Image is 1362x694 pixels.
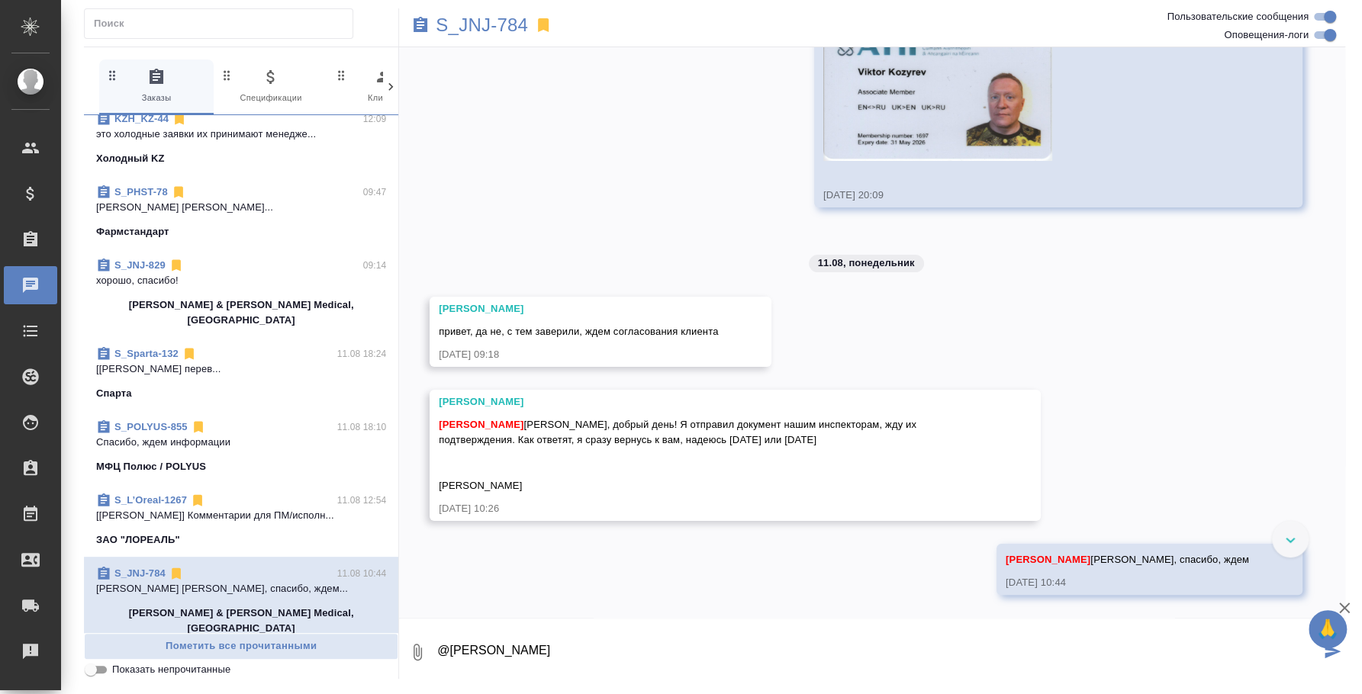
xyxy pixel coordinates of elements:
p: 12:09 [363,111,387,127]
div: [DATE] 10:44 [1006,575,1249,590]
img: WhatsApp Image 2025-08-08 at 19.45.55 (1).jpeg [823,14,1052,162]
p: [PERSON_NAME] & [PERSON_NAME] Medical, [GEOGRAPHIC_DATA] [96,297,386,328]
a: S_L’Oreal-1267 [114,494,187,506]
p: [[PERSON_NAME]] Комментарии для ПМ/исполн... [96,508,386,523]
span: Клиенты [334,68,436,105]
span: Спецификации [220,68,322,105]
span: [PERSON_NAME] [1006,554,1090,565]
p: Спасибо, ждем информации [96,435,386,450]
input: Поиск [94,13,353,34]
div: [DATE] 20:09 [823,188,1249,203]
span: [PERSON_NAME] [439,419,523,430]
span: Пометить все прочитанными [92,638,390,655]
p: это холодные заявки их принимают менедже... [96,127,386,142]
p: 11.08, понедельник [818,255,915,271]
p: Холодный KZ [96,151,165,166]
svg: Отписаться [190,493,205,508]
p: хорошо, спасибо! [96,273,386,288]
svg: Отписаться [172,111,187,127]
p: 09:14 [363,258,387,273]
p: Спарта [96,386,132,401]
a: S_POLYUS-855 [114,421,188,432]
svg: Отписаться [182,346,197,361]
div: S_POLYUS-85511.08 18:10Спасибо, ждем информацииМФЦ Полюс / POLYUS [84,410,398,484]
p: ЗАО "ЛОРЕАЛЬ" [96,532,180,548]
svg: Отписаться [169,258,184,273]
a: KZH_KZ-44 [114,113,169,124]
a: S_JNJ-784 [436,18,528,33]
p: 11.08 18:10 [337,419,387,435]
p: [PERSON_NAME] [PERSON_NAME], спасибо, ждем... [96,581,386,596]
p: 09:47 [363,185,387,200]
svg: Зажми и перетащи, чтобы поменять порядок вкладок [334,68,349,82]
p: МФЦ Полюс / POLYUS [96,459,206,474]
p: [[PERSON_NAME] перев... [96,361,386,377]
span: Заказы [105,68,208,105]
div: [PERSON_NAME] [439,394,987,410]
span: Оповещения-логи [1224,27,1309,43]
div: S_JNJ-82909:14хорошо, спасибо![PERSON_NAME] & [PERSON_NAME] Medical, [GEOGRAPHIC_DATA] [84,249,398,337]
p: [PERSON_NAME] & [PERSON_NAME] Medical, [GEOGRAPHIC_DATA] [96,606,386,636]
svg: Отписаться [191,419,206,435]
span: привет, да не, с тем заверили, ждем согласования клиента [439,326,718,337]
p: 11.08 18:24 [337,346,387,361]
div: KZH_KZ-4412:09это холодные заявки их принимают менедже...Холодный KZ [84,102,398,175]
a: S_JNJ-784 [114,567,166,579]
svg: Отписаться [169,566,184,581]
span: Пользовательские сообщения [1167,9,1309,24]
a: S_JNJ-829 [114,259,166,271]
span: 🙏 [1315,613,1341,645]
div: S_Sparta-13211.08 18:24[[PERSON_NAME] перев...Спарта [84,337,398,410]
span: [PERSON_NAME], спасибо, ждем [1006,554,1249,565]
p: Фармстандарт [96,224,169,239]
a: S_Sparta-132 [114,348,179,359]
span: [PERSON_NAME], добрый день! Я отправил документ нашим инспекторам, жду их подтверждения. Как отве... [439,419,919,491]
span: Показать непрочитанные [112,662,230,677]
div: [DATE] 09:18 [439,347,718,362]
svg: Зажми и перетащи, чтобы поменять порядок вкладок [105,68,120,82]
div: [DATE] 10:26 [439,501,987,516]
svg: Отписаться [171,185,186,200]
p: 11.08 10:44 [337,566,387,581]
button: 🙏 [1309,610,1347,648]
p: 11.08 12:54 [337,493,387,508]
button: Пометить все прочитанными [84,633,398,660]
div: [PERSON_NAME] [439,301,718,316]
div: S_JNJ-78411.08 10:44[PERSON_NAME] [PERSON_NAME], спасибо, ждем...[PERSON_NAME] & [PERSON_NAME] Me... [84,557,398,645]
div: S_PHST-7809:47[PERSON_NAME] [PERSON_NAME]...Фармстандарт [84,175,398,249]
div: S_L’Oreal-126711.08 12:54[[PERSON_NAME]] Комментарии для ПМ/исполн...ЗАО "ЛОРЕАЛЬ" [84,484,398,557]
p: [PERSON_NAME] [PERSON_NAME]... [96,200,386,215]
a: S_PHST-78 [114,186,168,198]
